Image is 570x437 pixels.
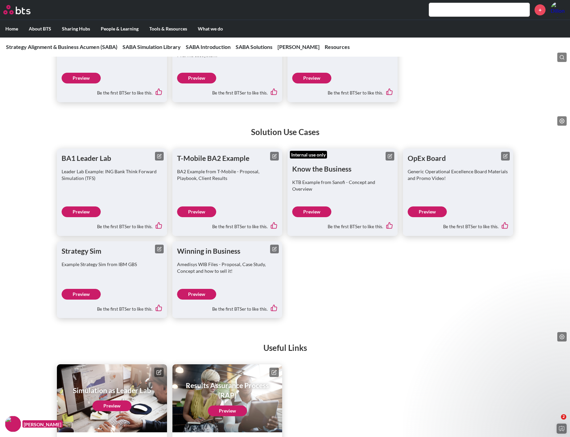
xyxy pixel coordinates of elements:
div: Be the first BTSer to like this. [177,217,278,231]
button: Edit content tile [154,368,164,377]
button: Edit content tile [269,368,279,377]
button: Edit content list: Useful Links [557,332,567,341]
h1: BA1 Leader Lab [62,153,162,163]
h1: Winning in Business [177,246,278,256]
button: Edit content box [270,152,279,161]
p: Leader Lab Example: ING Bank Think Forward Simulation (TFS) [62,168,162,181]
a: Preview [62,73,101,83]
label: About BTS [23,20,57,38]
p: BA2 Example from T-Mobile - Proposal, Playbook, Client Results [177,168,278,181]
a: Preview [177,206,216,217]
p: KTB Example from Sanofi - Concept and Overview [292,179,393,192]
button: Edit content list: Solution Use Cases [557,116,567,126]
div: Internal use only [290,151,327,159]
div: Be the first BTSer to like this. [292,83,393,98]
h1: Strategy Sim [62,246,162,256]
a: Profile [551,2,567,18]
a: Resources [325,44,350,50]
h1: Know the Business [292,153,393,174]
h1: Simulation as Leader Lab [73,385,151,395]
a: Preview [62,206,101,217]
img: F [5,416,21,432]
a: Go home [3,5,43,14]
a: SABA Solutions [236,44,272,50]
label: Sharing Hubs [57,20,95,38]
img: Dillon Lee [551,2,567,18]
iframe: Intercom live chat [547,414,563,430]
div: Be the first BTSer to like this. [62,83,162,98]
a: SABA Introduction [186,44,231,50]
div: Be the first BTSer to like this. [62,217,162,231]
a: Preview [177,73,216,83]
a: Preview [292,206,331,217]
h1: T-Mobile BA2 Example [177,153,278,163]
a: Preview [408,206,447,217]
p: Example Strategy Sim from IBM GBS [62,261,162,268]
a: Preview [292,73,331,83]
label: People & Learning [95,20,144,38]
a: [PERSON_NAME] [277,44,320,50]
button: Edit content box [270,245,279,253]
figcaption: [PERSON_NAME] [22,420,63,428]
img: BTS Logo [3,5,30,14]
p: Amedisys WIB Files - Proposal, Case Study, Concept and how to sell it! [177,261,278,274]
label: What we do [192,20,228,38]
a: SABA Simulation Library [123,44,181,50]
a: Strategy Alignment & Business Acumen (SABA) [6,44,117,50]
a: Preview [62,289,101,300]
button: Edit content box [155,152,164,161]
a: Preview [208,405,247,416]
label: Tools & Resources [144,20,192,38]
span: 2 [561,414,566,420]
p: Generic Operational Excellence Board Materials and Promo Video! [408,168,508,181]
div: Be the first BTSer to like this. [177,300,278,314]
div: Be the first BTSer to like this. [292,217,393,231]
button: Edit content box [501,152,510,161]
div: Be the first BTSer to like this. [62,300,162,314]
a: Preview [177,289,216,300]
a: + [535,4,546,15]
div: Be the first BTSer to like this. [177,83,278,98]
h1: OpEx Board [408,153,508,163]
div: Be the first BTSer to like this. [408,217,508,231]
iframe: Intercom notifications message [436,372,570,419]
a: Preview [92,400,132,411]
button: Edit content box [386,152,394,161]
button: Edit content box [155,245,164,253]
h1: Results Assurance Process (RAP) [177,380,278,400]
